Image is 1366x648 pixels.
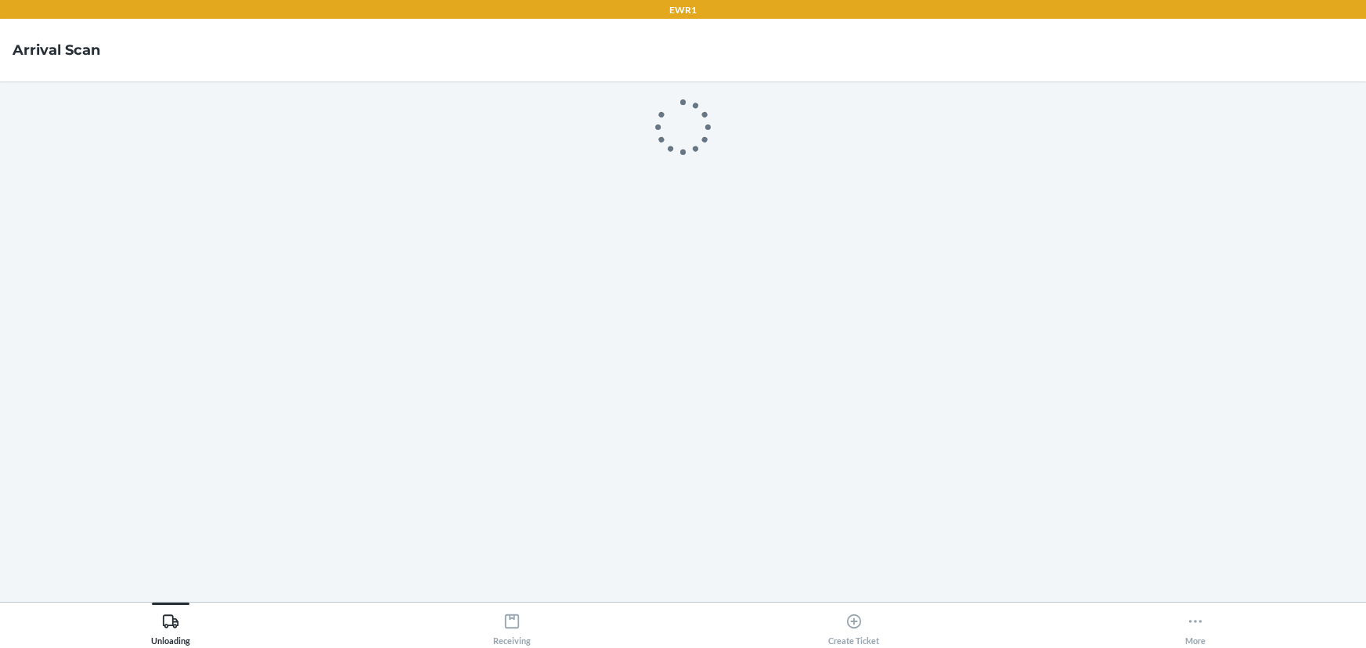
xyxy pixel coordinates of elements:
[683,603,1025,646] button: Create Ticket
[669,3,697,17] p: EWR1
[1185,607,1206,646] div: More
[13,40,100,60] h4: Arrival Scan
[1025,603,1366,646] button: More
[151,607,190,646] div: Unloading
[828,607,879,646] div: Create Ticket
[493,607,531,646] div: Receiving
[341,603,683,646] button: Receiving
